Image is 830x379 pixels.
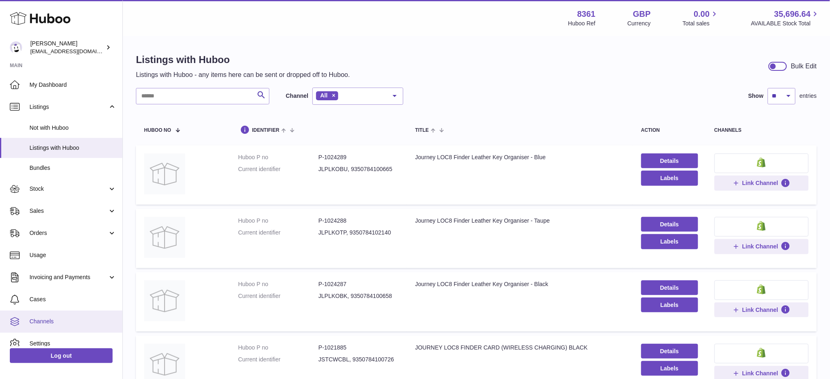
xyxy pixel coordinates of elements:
[628,20,651,27] div: Currency
[774,9,811,20] span: 35,696.64
[29,81,116,89] span: My Dashboard
[29,164,116,172] span: Bundles
[29,340,116,347] span: Settings
[29,207,108,215] span: Sales
[751,20,820,27] span: AVAILABLE Stock Total
[751,9,820,27] a: 35,696.64 AVAILABLE Stock Total
[30,48,120,54] span: [EMAIL_ADDRESS][DOMAIN_NAME]
[29,185,108,193] span: Stock
[683,9,719,27] a: 0.00 Total sales
[30,40,104,55] div: [PERSON_NAME]
[683,20,719,27] span: Total sales
[568,20,596,27] div: Huboo Ref
[29,229,108,237] span: Orders
[29,144,116,152] span: Listings with Huboo
[29,251,116,259] span: Usage
[29,124,116,132] span: Not with Huboo
[29,273,108,281] span: Invoicing and Payments
[694,9,710,20] span: 0.00
[29,318,116,325] span: Channels
[29,296,116,303] span: Cases
[29,103,108,111] span: Listings
[10,41,22,54] img: internalAdmin-8361@internal.huboo.com
[10,348,113,363] a: Log out
[633,9,651,20] strong: GBP
[577,9,596,20] strong: 8361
